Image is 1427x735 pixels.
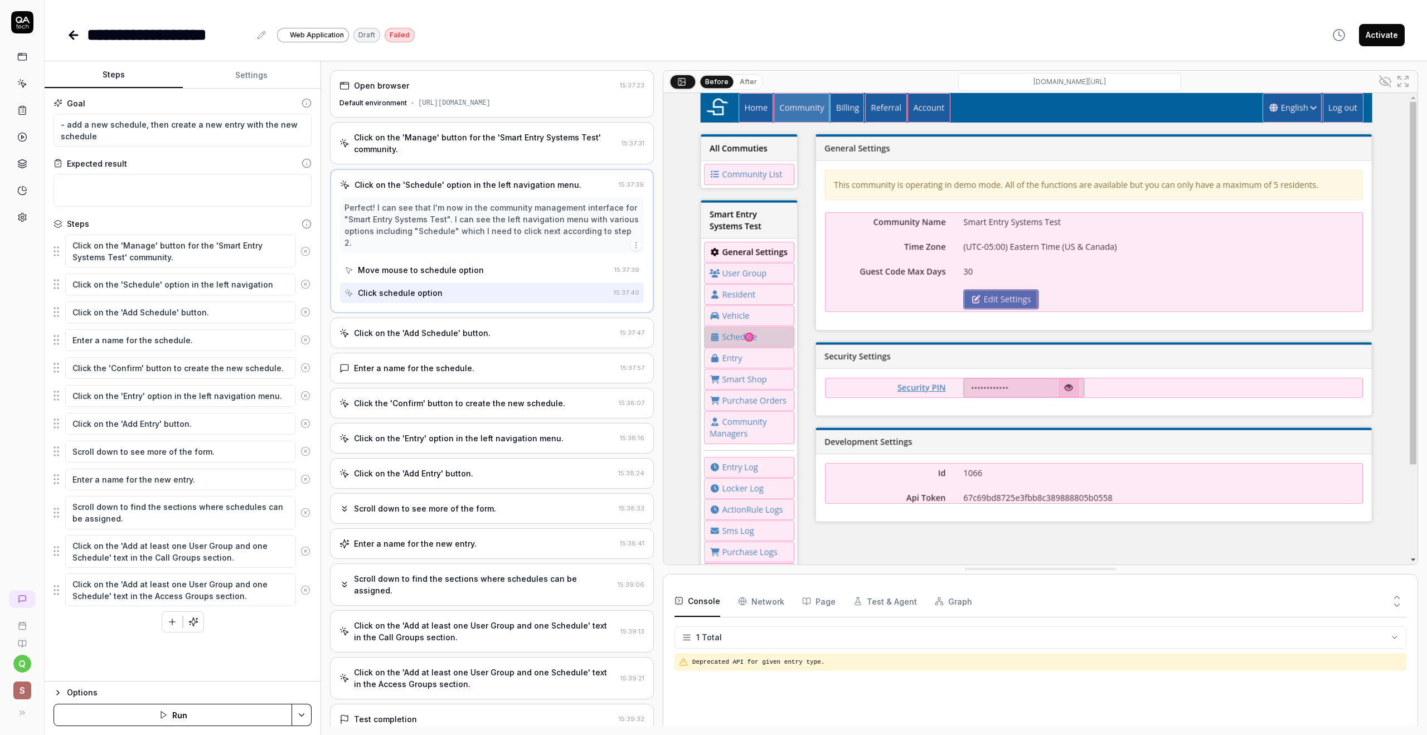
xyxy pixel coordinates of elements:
[340,260,644,280] button: Move mouse to schedule option15:37:39
[54,356,312,379] div: Suggestions
[295,502,316,524] button: Remove step
[354,80,409,91] div: Open browser
[354,666,616,690] div: Click on the 'Add at least one User Group and one Schedule' text in the Access Groups section.
[295,384,316,407] button: Remove step
[1394,72,1412,90] button: Open in full screen
[619,715,644,723] time: 15:39:32
[54,573,312,607] div: Suggestions
[354,538,477,549] div: Enter a name for the new entry.
[295,240,316,262] button: Remove step
[9,590,36,608] a: New conversation
[295,540,316,562] button: Remove step
[853,586,917,617] button: Test & Agent
[935,586,972,617] button: Graph
[618,581,644,588] time: 15:39:06
[620,81,644,89] time: 15:37:23
[614,266,639,274] time: 15:37:39
[354,432,564,444] div: Click on the 'Entry' option in the left navigation menu.
[295,329,316,351] button: Remove step
[54,495,312,529] div: Suggestions
[54,468,312,491] div: Suggestions
[295,301,316,323] button: Remove step
[54,300,312,324] div: Suggestions
[344,202,639,249] div: Perfect! I can see that I'm now in the community management interface for "Smart Entry Systems Te...
[295,579,316,601] button: Remove step
[738,586,784,617] button: Network
[4,630,40,648] a: Documentation
[1326,24,1352,46] button: View version history
[620,539,644,547] time: 15:38:41
[54,328,312,352] div: Suggestions
[295,273,316,295] button: Remove step
[358,264,484,276] div: Move mouse to schedule option
[295,468,316,490] button: Remove step
[355,179,581,191] div: Click on the 'Schedule' option in the left navigation menu.
[67,98,85,109] div: Goal
[358,287,443,299] div: Click schedule option
[54,272,312,296] div: Suggestions
[13,682,31,699] span: S
[614,289,639,296] time: 15:37:40
[354,327,491,339] div: Click on the 'Add Schedule' button.
[290,30,344,40] span: Web Application
[700,75,733,87] button: Before
[354,573,613,596] div: Scroll down to find the sections where schedules can be assigned.
[354,362,474,374] div: Enter a name for the schedule.
[295,412,316,435] button: Remove step
[619,399,644,407] time: 15:38:07
[620,329,644,337] time: 15:37:47
[619,504,644,512] time: 15:38:33
[339,98,407,108] div: Default environment
[735,76,761,88] button: After
[295,440,316,463] button: Remove step
[54,704,292,726] button: Run
[674,586,720,617] button: Console
[354,397,565,409] div: Click the 'Confirm' button to create the new schedule.
[692,658,1402,667] pre: Deprecated API for given entry type.
[620,364,644,372] time: 15:37:57
[54,412,312,435] div: Suggestions
[620,434,644,442] time: 15:38:16
[354,503,496,514] div: Scroll down to see more of the form.
[618,469,644,477] time: 15:38:24
[663,93,1418,564] img: Screenshot
[418,98,491,108] div: [URL][DOMAIN_NAME]
[619,181,644,188] time: 15:37:39
[354,468,473,479] div: Click on the 'Add Entry' button.
[622,139,644,147] time: 15:37:31
[54,686,312,699] button: Options
[802,586,836,617] button: Page
[45,62,183,89] button: Steps
[183,62,321,89] button: Settings
[277,27,349,42] a: Web Application
[354,132,617,155] div: Click on the 'Manage' button for the 'Smart Entry Systems Test' community.
[385,28,415,42] div: Failed
[67,218,89,230] div: Steps
[620,627,644,635] time: 15:39:13
[54,384,312,407] div: Suggestions
[54,534,312,568] div: Suggestions
[13,655,31,673] button: q
[4,612,40,630] a: Book a call with us
[354,713,417,725] div: Test completion
[620,674,644,682] time: 15:39:21
[1376,72,1394,90] button: Show all interative elements
[54,234,312,268] div: Suggestions
[67,158,127,169] div: Expected result
[1359,24,1405,46] button: Activate
[67,686,312,699] div: Options
[295,357,316,379] button: Remove step
[4,673,40,702] button: S
[353,28,380,42] div: Draft
[340,283,644,303] button: Click schedule option15:37:40
[354,620,616,643] div: Click on the 'Add at least one User Group and one Schedule' text in the Call Groups section.
[54,440,312,463] div: Suggestions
